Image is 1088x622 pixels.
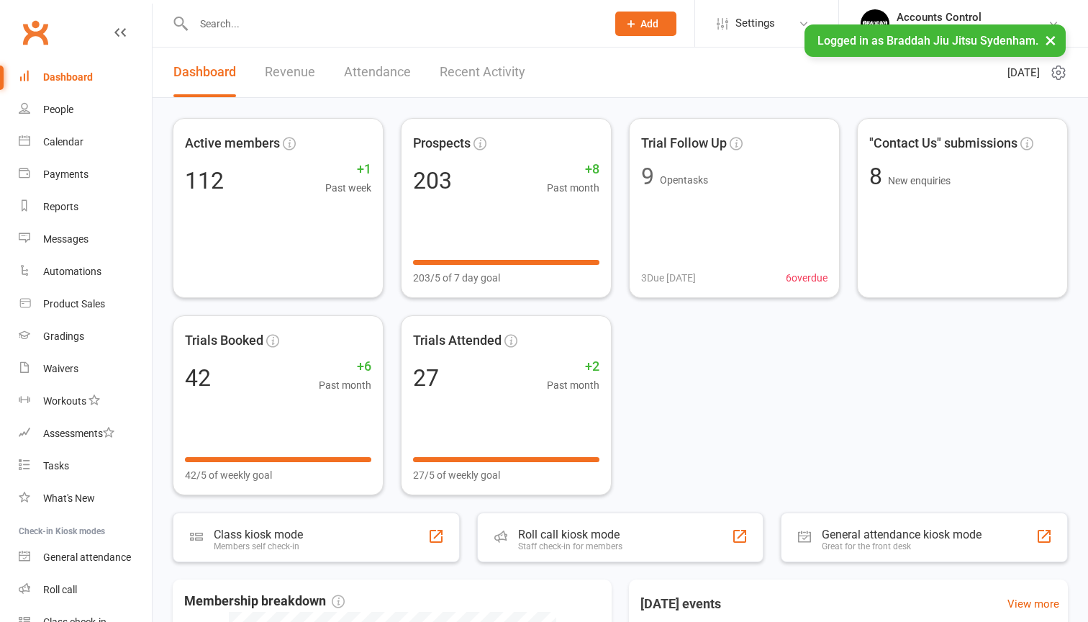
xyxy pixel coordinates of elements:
a: Recent Activity [440,48,525,97]
span: 203/5 of 7 day goal [413,270,500,286]
span: 3 Due [DATE] [641,270,696,286]
a: General attendance kiosk mode [19,541,152,574]
div: What's New [43,492,95,504]
span: "Contact Us" submissions [869,133,1017,154]
span: Settings [735,7,775,40]
div: Great for the front desk [822,541,982,551]
h3: [DATE] events [629,591,733,617]
span: Past week [325,180,371,196]
a: Gradings [19,320,152,353]
span: Open tasks [660,174,708,186]
div: Roll call [43,584,77,595]
a: Messages [19,223,152,256]
div: Members self check-in [214,541,303,551]
span: New enquiries [888,175,951,186]
button: × [1038,24,1064,55]
span: Trials Booked [185,330,263,351]
a: Attendance [344,48,411,97]
a: Clubworx [17,14,53,50]
div: Dashboard [43,71,93,83]
a: People [19,94,152,126]
span: Logged in as Braddah Jiu Jitsu Sydenham. [817,34,1038,48]
span: Past month [547,180,599,196]
div: General attendance kiosk mode [822,528,982,541]
div: Tasks [43,460,69,472]
div: Messages [43,233,89,245]
span: +6 [319,356,371,377]
a: Dashboard [173,48,236,97]
span: 42/5 of weekly goal [185,467,272,483]
div: 27 [413,366,439,389]
span: +2 [547,356,599,377]
a: View more [1007,595,1059,613]
a: Assessments [19,418,152,450]
div: Calendar [43,136,83,148]
a: What's New [19,482,152,515]
a: Calendar [19,126,152,158]
a: Workouts [19,385,152,418]
span: Past month [319,377,371,393]
div: 203 [413,169,452,192]
a: Product Sales [19,288,152,320]
div: Product Sales [43,298,105,310]
span: Trials Attended [413,330,502,351]
div: Gradings [43,330,84,342]
div: 42 [185,366,211,389]
span: 27/5 of weekly goal [413,467,500,483]
a: Dashboard [19,61,152,94]
div: Staff check-in for members [518,541,622,551]
div: 112 [185,169,224,192]
a: Revenue [265,48,315,97]
span: Past month [547,377,599,393]
span: 6 overdue [786,270,828,286]
div: Class kiosk mode [214,528,303,541]
a: Tasks [19,450,152,482]
div: Waivers [43,363,78,374]
div: Accounts Control [897,11,1048,24]
div: People [43,104,73,115]
div: Roll call kiosk mode [518,528,622,541]
a: Roll call [19,574,152,606]
a: Payments [19,158,152,191]
div: Automations [43,266,101,277]
div: Reports [43,201,78,212]
span: Prospects [413,133,471,154]
span: Trial Follow Up [641,133,727,154]
a: Reports [19,191,152,223]
a: Waivers [19,353,152,385]
div: Workouts [43,395,86,407]
a: Automations [19,256,152,288]
span: Active members [185,133,280,154]
button: Add [615,12,676,36]
div: 9 [641,165,654,188]
span: Membership breakdown [184,591,345,612]
span: 8 [869,163,888,190]
div: Assessments [43,428,114,439]
span: [DATE] [1007,64,1040,81]
span: +8 [547,159,599,180]
div: Payments [43,168,89,180]
img: thumb_image1701918351.png [861,9,889,38]
div: General attendance [43,551,131,563]
div: [PERSON_NAME] Jitsu Sydenham [897,24,1048,37]
input: Search... [189,14,597,34]
span: Add [640,18,658,30]
span: +1 [325,159,371,180]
